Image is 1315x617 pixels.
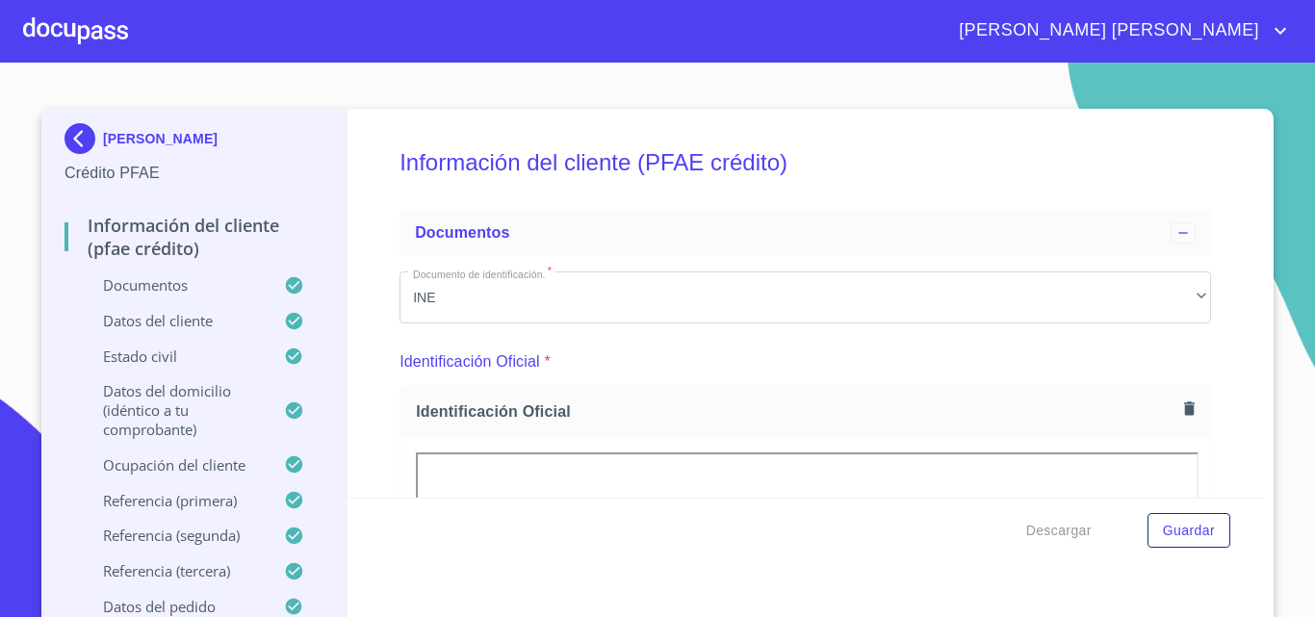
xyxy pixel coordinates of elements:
p: Datos del pedido [64,597,284,616]
span: Identificación Oficial [416,401,1176,422]
p: Crédito PFAE [64,162,323,185]
p: Documentos [64,275,284,295]
button: Descargar [1018,513,1099,549]
img: Docupass spot blue [64,123,103,154]
span: [PERSON_NAME] [PERSON_NAME] [944,15,1269,46]
p: Datos del domicilio (idéntico a tu comprobante) [64,381,284,439]
h5: Información del cliente (PFAE crédito) [400,123,1211,202]
span: Descargar [1026,519,1092,543]
p: Ocupación del Cliente [64,455,284,475]
div: INE [400,271,1211,323]
button: Guardar [1147,513,1230,549]
span: Documentos [415,224,509,241]
p: Referencia (primera) [64,491,284,510]
p: [PERSON_NAME] [103,131,218,146]
span: Guardar [1163,519,1215,543]
button: account of current user [944,15,1292,46]
p: Identificación Oficial [400,350,540,373]
p: Referencia (segunda) [64,526,284,545]
div: Documentos [400,210,1211,256]
p: Referencia (tercera) [64,561,284,580]
p: Datos del cliente [64,311,284,330]
div: [PERSON_NAME] [64,123,323,162]
p: Información del cliente (PFAE crédito) [64,214,323,260]
p: Estado Civil [64,347,284,366]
